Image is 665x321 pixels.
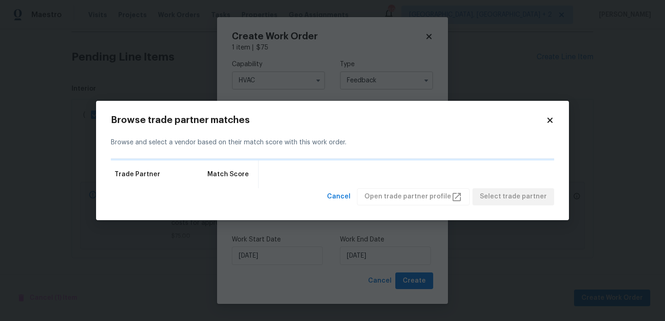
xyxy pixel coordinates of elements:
[327,191,351,203] span: Cancel
[115,170,160,179] span: Trade Partner
[111,127,554,159] div: Browse and select a vendor based on their match score with this work order.
[207,170,249,179] span: Match Score
[111,116,546,125] h2: Browse trade partner matches
[323,188,354,205] button: Cancel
